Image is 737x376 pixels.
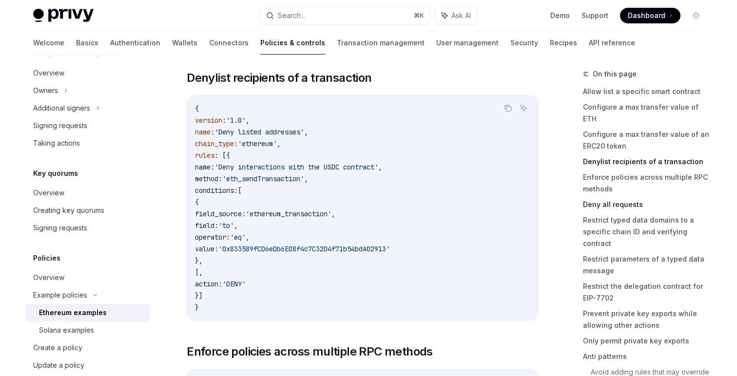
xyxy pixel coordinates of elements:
[628,11,665,20] span: Dashboard
[230,233,246,242] span: 'eq'
[337,31,425,55] a: Transaction management
[246,116,250,125] span: ,
[222,174,304,183] span: 'eth_sendTransaction'
[195,244,218,253] span: value:
[187,70,371,86] span: Denylist recipients of a transaction
[187,344,433,359] span: Enforce policies across multiple RPC methods
[304,174,308,183] span: ,
[304,128,308,136] span: ,
[33,67,64,79] div: Overview
[195,233,230,242] span: operator:
[214,163,378,171] span: 'Deny interactions with the USDC contract'
[195,186,238,195] span: conditions:
[33,342,82,354] div: Create a policy
[246,233,250,242] span: ,
[33,272,64,283] div: Overview
[688,8,704,23] button: Toggle dark mode
[583,333,712,349] a: Only permit private key exports
[259,7,430,24] button: Search...⌘K
[593,68,637,80] span: On this page
[209,31,249,55] a: Connectors
[222,116,226,125] span: :
[195,221,218,230] span: field:
[246,209,331,218] span: 'ethereum_transaction'
[33,187,64,199] div: Overview
[25,269,150,286] a: Overview
[451,11,471,20] span: Ask AI
[226,116,246,125] span: '1.0'
[33,120,87,132] div: Signing requests
[195,280,222,288] span: action:
[583,251,712,279] a: Restrict parameters of a typed data message
[222,280,246,288] span: 'DENY'
[195,291,203,300] span: }]
[583,99,712,127] a: Configure a max transfer value of ETH
[25,134,150,152] a: Taking actions
[211,128,214,136] span: :
[583,197,712,212] a: Deny all requests
[238,186,242,195] span: [
[33,168,78,179] h5: Key quorums
[25,64,150,82] a: Overview
[25,184,150,202] a: Overview
[218,244,390,253] span: '0x833589fCD6eDb6E08f4c7C32D4f71b54bdA02913'
[195,268,203,277] span: ],
[25,219,150,237] a: Signing requests
[195,303,199,312] span: }
[76,31,98,55] a: Basics
[33,102,90,114] div: Additional signers
[218,221,234,230] span: 'to'
[172,31,197,55] a: Wallets
[195,139,234,148] span: chain_type
[582,11,608,20] a: Support
[517,102,530,114] button: Ask AI
[620,8,680,23] a: Dashboard
[214,151,230,160] span: : [{
[39,307,107,319] div: Ethereum examples
[195,116,222,125] span: version
[25,321,150,339] a: Solana examples
[110,31,160,55] a: Authentication
[234,139,238,148] span: :
[278,10,305,21] div: Search...
[583,84,712,99] a: Allow list a specific smart contract
[195,209,246,218] span: field_source:
[25,357,150,374] a: Update a policy
[583,349,712,364] a: Anti patterns
[33,289,87,301] div: Example policies
[33,137,80,149] div: Taking actions
[33,85,58,96] div: Owners
[195,198,199,207] span: {
[195,104,199,113] span: {
[25,304,150,321] a: Ethereum examples
[195,256,203,265] span: },
[33,31,64,55] a: Welcome
[583,127,712,154] a: Configure a max transfer value of an ERC20 token
[583,212,712,251] a: Restrict typed data domains to a specific chain ID and verifying contract
[195,163,214,171] span: name:
[33,9,94,22] img: light logo
[583,279,712,306] a: Restrict the delegation contract for EIP-7702
[583,306,712,333] a: Prevent private key exports while allowing other actions
[583,169,712,197] a: Enforce policies across multiple RPC methods
[33,205,104,216] div: Creating key quorums
[33,252,60,264] h5: Policies
[331,209,335,218] span: ,
[436,31,499,55] a: User management
[414,12,424,19] span: ⌘ K
[260,31,325,55] a: Policies & controls
[25,117,150,134] a: Signing requests
[33,359,84,371] div: Update a policy
[435,7,478,24] button: Ask AI
[25,339,150,357] a: Create a policy
[214,128,304,136] span: 'Deny listed addresses'
[378,163,382,171] span: ,
[238,139,277,148] span: 'ethereum'
[234,221,238,230] span: ,
[39,324,94,336] div: Solana examples
[510,31,538,55] a: Security
[195,128,211,136] span: name
[195,151,214,160] span: rules
[550,31,577,55] a: Recipes
[589,31,635,55] a: API reference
